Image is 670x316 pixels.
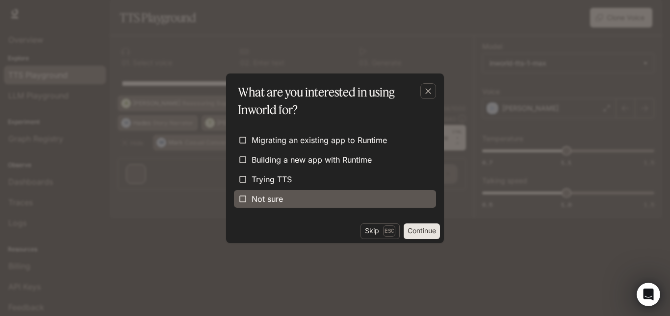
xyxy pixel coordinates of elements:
span: Not sure [252,193,283,205]
span: Building a new app with Runtime [252,154,372,166]
p: Esc [383,225,395,236]
span: Trying TTS [252,173,292,185]
button: Continue [404,223,440,239]
button: SkipEsc [361,223,400,239]
span: Migrating an existing app to Runtime [252,134,387,146]
p: What are you interested in using Inworld for? [238,83,428,119]
iframe: Intercom live chat [637,283,660,306]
